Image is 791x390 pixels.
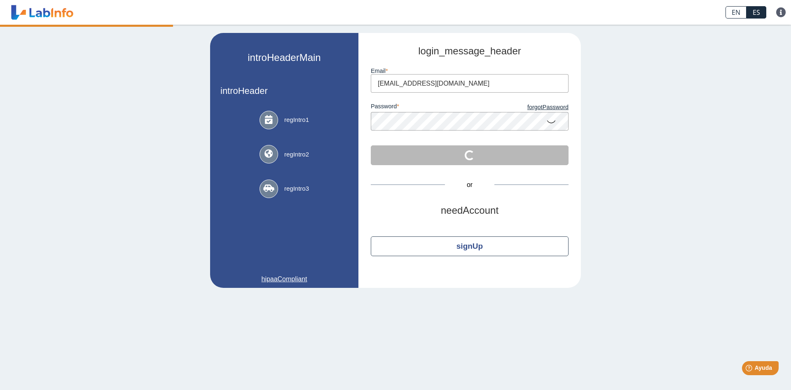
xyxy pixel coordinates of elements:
h2: introHeaderMain [248,52,321,64]
a: hipaaCompliant [220,274,348,284]
h2: needAccount [371,205,569,217]
a: forgotPassword [470,103,569,112]
h2: login_message_header [371,45,569,57]
span: regIntro1 [284,115,309,125]
span: regIntro2 [284,150,309,159]
span: regIntro3 [284,184,309,194]
label: email [371,68,569,74]
label: password [371,103,470,112]
h3: introHeader [220,86,348,96]
a: ES [747,6,766,19]
a: EN [725,6,747,19]
iframe: Help widget launcher [718,358,782,381]
button: signUp [371,236,569,256]
span: or [445,180,494,190]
